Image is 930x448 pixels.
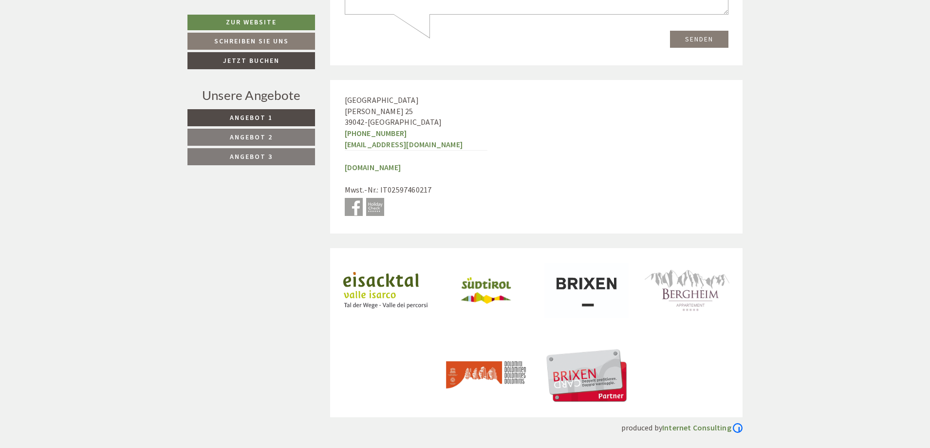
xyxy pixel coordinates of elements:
[187,15,315,30] a: Zur Website
[662,423,743,432] a: Internet Consulting
[15,48,154,55] small: 18:46
[8,27,159,57] div: Guten Tag, wie können wir Ihnen helfen?
[345,139,463,149] a: [EMAIL_ADDRESS][DOMAIN_NAME]
[15,29,154,37] div: [GEOGRAPHIC_DATA]
[187,86,315,104] div: Unsere Angebote
[662,423,731,432] b: Internet Consulting
[345,117,365,127] span: 39042
[345,162,401,172] a: [DOMAIN_NAME]
[230,113,273,122] span: Angebot 1
[187,52,315,69] a: Jetzt buchen
[345,128,407,138] a: [PHONE_NUMBER]
[345,106,413,116] span: [PERSON_NAME] 25
[330,80,502,234] div: - Mwst.-Nr.
[325,257,384,274] button: Senden
[170,8,213,24] div: Montag
[187,417,743,433] div: produced by
[368,117,442,127] span: [GEOGRAPHIC_DATA]
[230,133,273,141] span: Angebot 2
[345,95,419,105] span: [GEOGRAPHIC_DATA]
[377,185,431,195] span: : IT02597460217
[230,152,273,161] span: Angebot 3
[733,423,743,433] img: Logo Internet Consulting
[187,33,315,50] a: Schreiben Sie uns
